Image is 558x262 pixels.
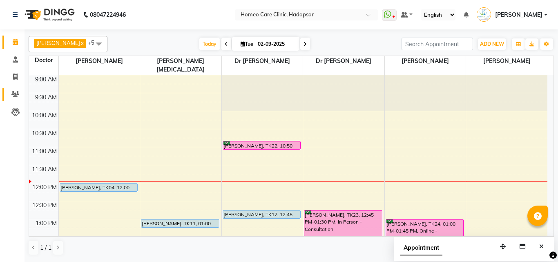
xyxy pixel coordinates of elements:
[40,244,51,252] span: 1 / 1
[30,165,58,174] div: 11:30 AM
[222,56,303,66] span: Dr [PERSON_NAME]
[29,56,58,65] div: Doctor
[386,219,464,245] div: [PERSON_NAME], TK24, 01:00 PM-01:45 PM, Online - Consultation
[480,41,504,47] span: ADD NEW
[223,210,301,218] div: [PERSON_NAME], TK17, 12:45 PM-01:00 PM, In Person - Follow Up
[36,40,80,46] span: [PERSON_NAME]
[90,3,126,26] b: 08047224946
[400,241,442,255] span: Appointment
[30,111,58,120] div: 10:00 AM
[199,38,220,50] span: Today
[21,3,77,26] img: logo
[33,75,58,84] div: 9:00 AM
[80,40,84,46] a: x
[140,56,221,75] span: [PERSON_NAME][MEDICAL_DATA]
[33,93,58,102] div: 9:30 AM
[223,141,301,149] div: [PERSON_NAME], TK22, 10:50 AM-11:05 AM, In Person - Follow Up
[478,38,506,50] button: ADD NEW
[466,56,547,66] span: [PERSON_NAME]
[31,201,58,210] div: 12:30 PM
[477,7,491,22] img: Dr.Nupur Jain
[141,219,219,227] div: [PERSON_NAME], TK11, 01:00 PM-01:15 PM, In Person - Follow Up
[304,210,382,236] div: [PERSON_NAME], TK23, 12:45 PM-01:30 PM, In Person - Consultation
[303,56,384,66] span: Dr [PERSON_NAME]
[60,184,138,191] div: [PERSON_NAME], TK04, 12:00 PM-12:15 PM, In Person - Follow Up
[239,41,255,47] span: Tue
[30,147,58,156] div: 11:00 AM
[59,56,140,66] span: [PERSON_NAME]
[495,11,542,19] span: [PERSON_NAME]
[34,219,58,228] div: 1:00 PM
[88,39,100,46] span: +5
[30,129,58,138] div: 10:30 AM
[31,183,58,192] div: 12:00 PM
[385,56,466,66] span: [PERSON_NAME]
[402,38,473,50] input: Search Appointment
[536,240,547,253] button: Close
[255,38,296,50] input: 2025-09-02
